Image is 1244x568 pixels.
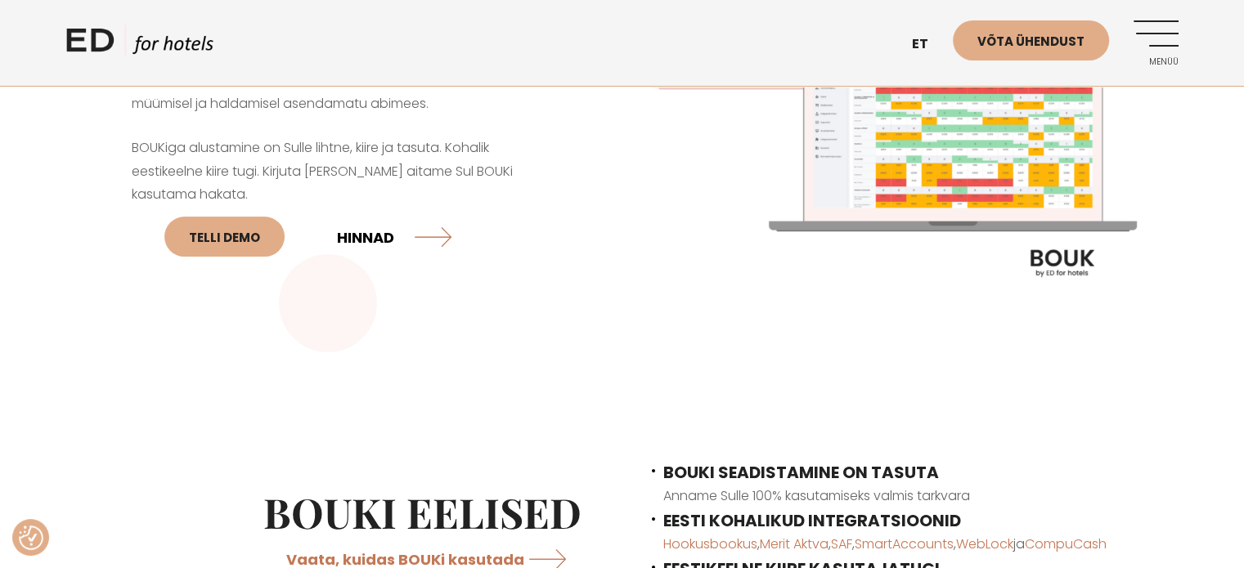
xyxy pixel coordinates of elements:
h2: BOUKi EELISED [107,488,582,537]
p: Anname Sulle 100% kasutamiseks valmis tarkvara [663,485,1138,508]
a: CompuCash [1025,534,1107,553]
a: SAF [831,534,852,553]
a: Võta ühendust [953,20,1109,60]
a: Telli DEMO [164,217,285,257]
img: Revisit consent button [19,526,43,550]
span: Menüü [1134,57,1179,67]
button: Nõusolekueelistused [19,526,43,550]
a: WebLock [956,534,1013,553]
span: EESTI KOHALIKUD INTEGRATSIOONID [663,509,961,532]
a: Hookusbookus [663,534,757,553]
p: , , , , ja [663,533,1138,557]
a: ED HOTELS [66,25,213,65]
a: SmartAccounts [855,534,954,553]
a: Menüü [1134,20,1179,65]
a: HINNAD [337,215,451,258]
p: BOUKiga alustamine on Sulle lihtne, kiire ja tasuta. Kohalik eestikeelne kiire tugi. Kirjuta [PER... [132,136,557,267]
a: Merit Aktva [760,534,829,553]
span: BOUKI SEADISTAMINE ON TASUTA [663,461,939,484]
a: et [904,25,953,65]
